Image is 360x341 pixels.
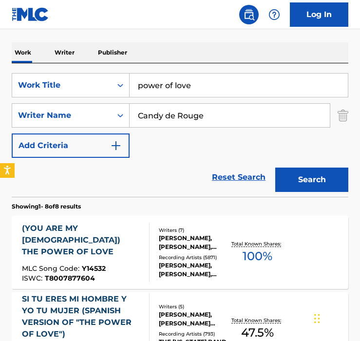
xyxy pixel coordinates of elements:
[18,79,106,91] div: Work Title
[159,234,229,251] div: [PERSON_NAME], [PERSON_NAME], [PERSON_NAME], [PERSON_NAME], [PERSON_NAME], [PERSON_NAME], [PERSON...
[12,42,34,63] p: Work
[22,264,82,273] span: MLC Song Code :
[159,310,229,328] div: [PERSON_NAME], [PERSON_NAME] ESCOLAR [PERSON_NAME] [PERSON_NAME], [PERSON_NAME], [PERSON_NAME]
[243,9,255,20] img: search
[265,5,284,24] div: Help
[231,317,284,324] p: Total Known Shares:
[338,103,348,128] img: Delete Criterion
[314,304,320,333] div: Drag
[159,303,229,310] div: Writers ( 5 )
[159,330,229,338] div: Recording Artists ( 793 )
[22,223,142,258] div: (YOU ARE MY [DEMOGRAPHIC_DATA]) THE POWER OF LOVE
[243,247,272,265] span: 100 %
[239,5,259,24] a: Public Search
[12,133,130,158] button: Add Criteria
[231,240,284,247] p: Total Known Shares:
[95,42,130,63] p: Publisher
[268,9,280,20] img: help
[12,216,348,289] a: (YOU ARE MY [DEMOGRAPHIC_DATA]) THE POWER OF LOVEMLC Song Code:Y14532ISWC:T8007877604Writers (7)[...
[207,167,270,188] a: Reset Search
[12,7,49,21] img: MLC Logo
[110,140,122,152] img: 9d2ae6d4665cec9f34b9.svg
[82,264,106,273] span: Y14532
[22,293,142,340] div: SI TU ERES MI HOMBRE Y YO TU MUJER (SPANISH VERSION OF "THE POWER OF LOVE")
[159,227,229,234] div: Writers ( 7 )
[290,2,348,27] a: Log In
[12,202,81,211] p: Showing 1 - 8 of 8 results
[22,274,45,283] span: ISWC :
[18,110,106,121] div: Writer Name
[45,274,95,283] span: T8007877604
[159,261,229,279] div: [PERSON_NAME], [PERSON_NAME], [PERSON_NAME], [PERSON_NAME], [PERSON_NAME]
[52,42,77,63] p: Writer
[275,168,348,192] button: Search
[311,294,360,341] iframe: Chat Widget
[12,73,348,197] form: Search Form
[159,254,229,261] div: Recording Artists ( 5871 )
